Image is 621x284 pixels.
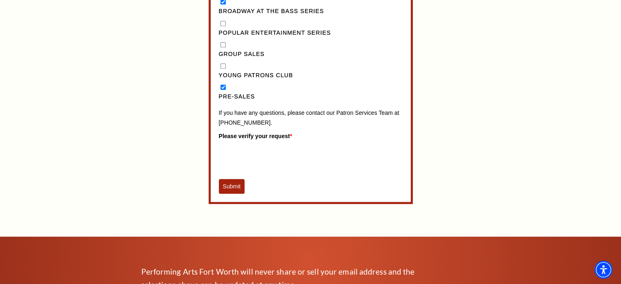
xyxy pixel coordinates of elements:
button: Submit [219,179,245,194]
div: Accessibility Menu [594,261,612,279]
label: Please verify your request [219,132,403,141]
label: Group Sales [219,49,403,59]
label: Pre-Sales [219,92,403,102]
p: If you have any questions, please contact our Patron Services Team at [PHONE_NUMBER]. [219,108,403,127]
iframe: reCAPTCHA [219,143,343,175]
label: Broadway at the Bass Series [219,7,403,16]
label: Popular Entertainment Series [219,28,403,38]
label: Young Patrons Club [219,71,403,81]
